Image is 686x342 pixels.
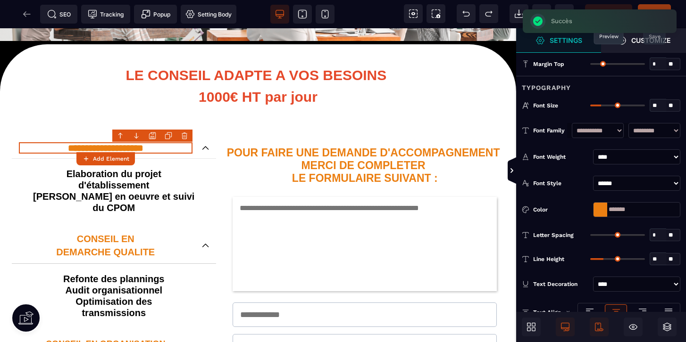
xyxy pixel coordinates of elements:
[141,9,170,19] span: Popup
[19,309,192,322] p: CONSEIL EN ORGANISATION
[566,310,570,315] img: loading
[631,37,670,44] strong: Customize
[522,308,561,317] p: Text Align
[533,126,567,135] div: Font Family
[590,318,609,336] span: Mobile Only
[533,205,589,214] div: Color
[533,255,564,263] span: Line Height
[550,37,582,44] strong: Settings
[556,318,575,336] span: Desktop Only
[585,4,632,23] span: Preview
[185,9,232,19] span: Setting Body
[76,152,135,165] button: Add Element
[658,318,677,336] span: Open Layers
[533,152,589,162] div: Font Weight
[533,231,574,239] span: Letter Spacing
[522,318,541,336] span: Open Blocks
[427,4,445,23] span: Screenshot
[533,102,558,109] span: Font Size
[533,279,589,289] div: Text Decoration
[125,39,390,76] b: LE CONSEIL ADAPTE A VOS BESOINS 1000€ HT par jour
[93,155,129,162] strong: Add Element
[19,204,192,230] p: CONSEIL EN DEMARCHE QUALITE
[516,76,686,93] div: Typography
[533,179,589,188] div: Font Style
[516,28,601,53] span: Settings
[624,318,643,336] span: Hide/Show Block
[533,60,564,68] span: Margin Top
[404,4,423,23] span: View components
[47,9,71,19] span: SEO
[21,140,207,185] p: Elaboration du projet d'établissement [PERSON_NAME] en oeuvre et suivi du CPOM
[21,245,207,290] p: Refonte des plannings Audit organisationnel Optimisation des transmissions
[227,118,503,156] b: POUR FAIRE UNE DEMANDE D'ACCOMPAGNEMENT MERCI DE COMPLETER LE FORMULAIRE SUIVANT :
[88,9,124,19] span: Tracking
